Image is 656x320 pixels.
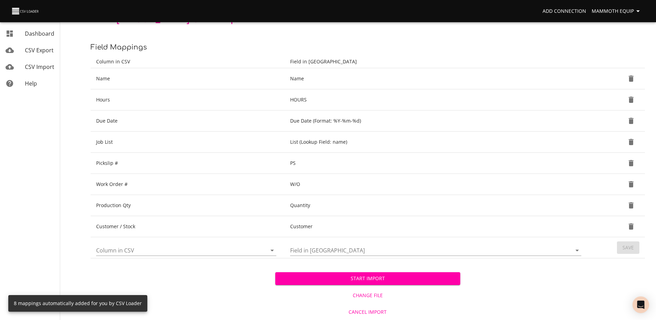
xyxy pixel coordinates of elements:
[91,110,285,132] td: Due Date
[91,195,285,216] td: Production Qty
[632,296,649,313] div: Open Intercom Messenger
[285,174,590,195] td: W/O
[623,113,639,129] button: Delete
[285,132,590,153] td: List (Lookup Field: name)
[623,176,639,193] button: Delete
[267,246,277,255] button: Open
[623,134,639,150] button: Delete
[623,218,639,235] button: Delete
[572,246,582,255] button: Open
[623,91,639,108] button: Delete
[91,153,285,174] td: Pickslip #
[91,174,285,195] td: Work Order #
[278,291,457,300] span: Change File
[623,155,639,171] button: Delete
[25,46,54,54] span: CSV Export
[25,80,37,87] span: Help
[592,7,642,16] span: Mammoth Equip
[589,5,645,18] button: Mammoth Equip
[91,68,285,89] td: Name
[14,297,142,310] div: 8 mappings automatically added for you by CSV Loader
[285,68,590,89] td: Name
[540,5,589,18] a: Add Connection
[285,153,590,174] td: PS
[278,308,457,317] span: Cancel Import
[91,132,285,153] td: Job List
[543,7,586,16] span: Add Connection
[91,89,285,110] td: Hours
[91,216,285,237] td: Customer / Stock
[285,55,590,68] th: Field in [GEOGRAPHIC_DATA]
[275,306,460,319] button: Cancel Import
[281,274,454,283] span: Start Import
[285,216,590,237] td: Customer
[25,63,54,71] span: CSV Import
[275,289,460,302] button: Change File
[285,110,590,132] td: Due Date (Format: %Y-%m-%d)
[91,55,285,68] th: Column in CSV
[623,70,639,87] button: Delete
[91,43,147,51] span: Field Mappings
[623,197,639,214] button: Delete
[25,30,54,37] span: Dashboard
[285,89,590,110] td: HOURS
[11,6,40,16] img: CSV Loader
[285,195,590,216] td: Quantity
[275,272,460,285] button: Start Import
